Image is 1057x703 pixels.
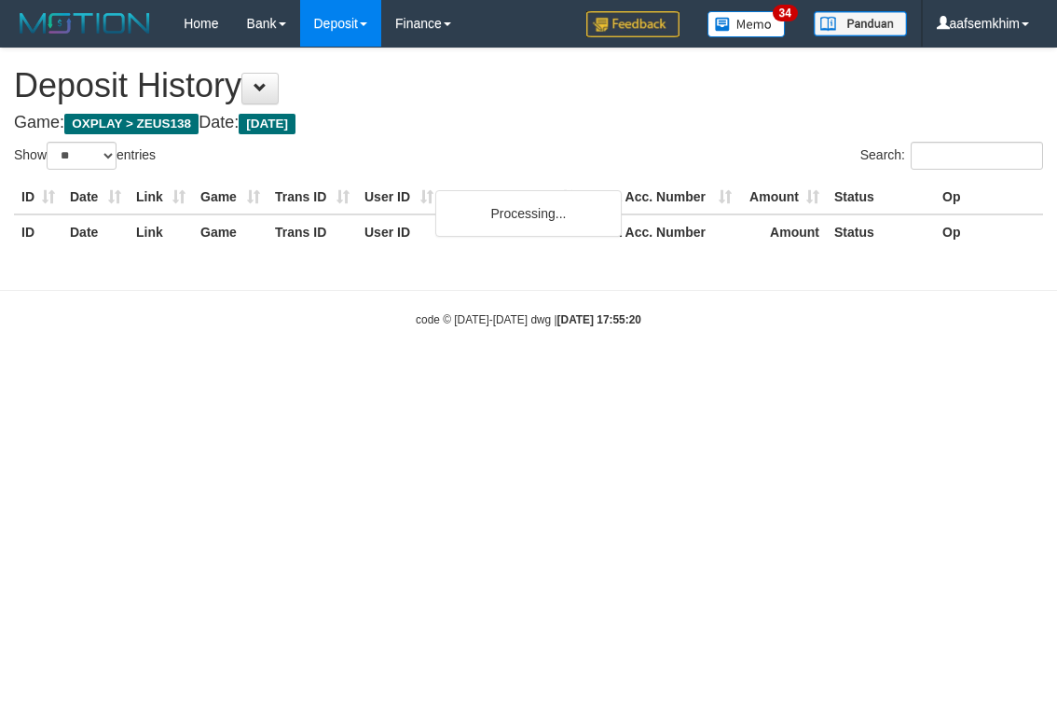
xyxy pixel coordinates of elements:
th: Bank Acc. Number [583,214,739,249]
strong: [DATE] 17:55:20 [557,313,641,326]
th: Status [827,214,935,249]
span: OXPLAY > ZEUS138 [64,114,199,134]
th: Link [129,214,193,249]
th: Bank Acc. Name [441,180,583,214]
th: Date [62,214,129,249]
img: MOTION_logo.png [14,9,156,37]
th: Op [935,180,1043,214]
th: Status [827,180,935,214]
label: Show entries [14,142,156,170]
th: Trans ID [268,214,357,249]
div: Processing... [435,190,622,237]
select: Showentries [47,142,117,170]
th: Amount [739,214,827,249]
img: Button%20Memo.svg [707,11,786,37]
input: Search: [911,142,1043,170]
img: Feedback.jpg [586,11,679,37]
th: ID [14,214,62,249]
th: Date [62,180,129,214]
th: Link [129,180,193,214]
th: ID [14,180,62,214]
th: Game [193,180,268,214]
th: Op [935,214,1043,249]
h4: Game: Date: [14,114,1043,132]
th: Game [193,214,268,249]
span: [DATE] [239,114,295,134]
th: User ID [357,214,441,249]
th: Bank Acc. Number [583,180,739,214]
img: panduan.png [814,11,907,36]
small: code © [DATE]-[DATE] dwg | [416,313,641,326]
th: Amount [739,180,827,214]
span: 34 [773,5,798,21]
th: User ID [357,180,441,214]
h1: Deposit History [14,67,1043,104]
th: Trans ID [268,180,357,214]
label: Search: [860,142,1043,170]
